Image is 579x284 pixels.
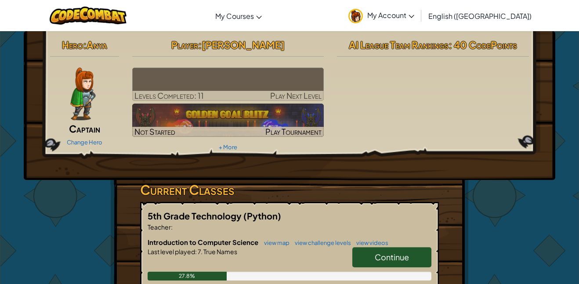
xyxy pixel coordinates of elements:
a: Change Hero [67,139,102,146]
span: English ([GEOGRAPHIC_DATA]) [428,11,532,21]
a: view videos [352,239,388,246]
span: 7. [197,248,203,255]
a: Not StartedPlay Tournament [132,104,324,137]
img: avatar [348,9,363,23]
span: : [195,248,197,255]
span: My Courses [215,11,254,21]
a: view map [260,239,289,246]
span: Player [171,39,198,51]
h3: Current Classes [140,180,439,200]
span: (Python) [243,210,281,221]
img: captain-pose.png [70,68,95,120]
span: AI League Team Rankings [349,39,449,51]
img: CodeCombat logo [50,7,127,25]
span: My Account [367,11,414,20]
a: view challenge levels [290,239,351,246]
span: Captain [69,122,100,135]
span: Continue [375,252,409,262]
a: English ([GEOGRAPHIC_DATA]) [424,4,536,28]
span: Teacher [148,223,171,231]
img: Golden Goal [132,104,324,137]
a: My Account [344,2,419,29]
span: : [198,39,202,51]
span: Anya [87,39,107,51]
span: [PERSON_NAME] [202,39,285,51]
span: 5th Grade Technology [148,210,243,221]
span: : 40 CodePoints [449,39,517,51]
span: True Names [203,248,237,255]
a: Play Next Level [132,68,324,101]
span: Hero [62,39,83,51]
span: Not Started [134,126,175,137]
span: : [171,223,173,231]
a: My Courses [211,4,266,28]
div: 27.8% [148,272,227,280]
a: + More [219,144,237,151]
span: Last level played [148,248,195,255]
span: Play Next Level [270,90,322,101]
span: Play Tournament [265,126,322,137]
span: Levels Completed: 11 [134,90,204,101]
span: : [83,39,87,51]
span: Introduction to Computer Science [148,238,260,246]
